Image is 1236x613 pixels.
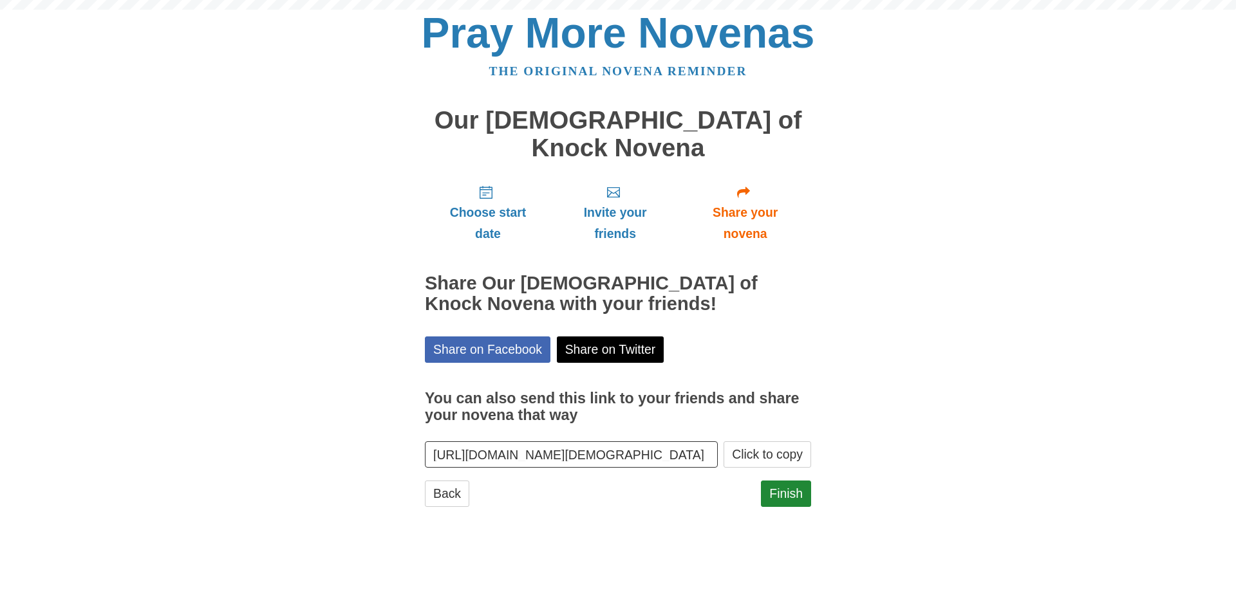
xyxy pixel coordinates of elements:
[557,336,664,363] a: Share on Twitter
[422,9,815,57] a: Pray More Novenas
[761,480,811,507] a: Finish
[425,390,811,423] h3: You can also send this link to your friends and share your novena that way
[425,174,551,251] a: Choose start date
[425,336,550,363] a: Share on Facebook
[551,174,679,251] a: Invite your friends
[438,202,538,244] span: Choose start date
[425,480,469,507] a: Back
[489,64,747,78] a: The original novena reminder
[564,202,666,244] span: Invite your friends
[425,107,811,161] h1: Our [DEMOGRAPHIC_DATA] of Knock Novena
[425,273,811,315] h2: Share Our [DEMOGRAPHIC_DATA] of Knock Novena with your friends!
[724,441,811,468] button: Click to copy
[692,202,798,244] span: Share your novena
[679,174,811,251] a: Share your novena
